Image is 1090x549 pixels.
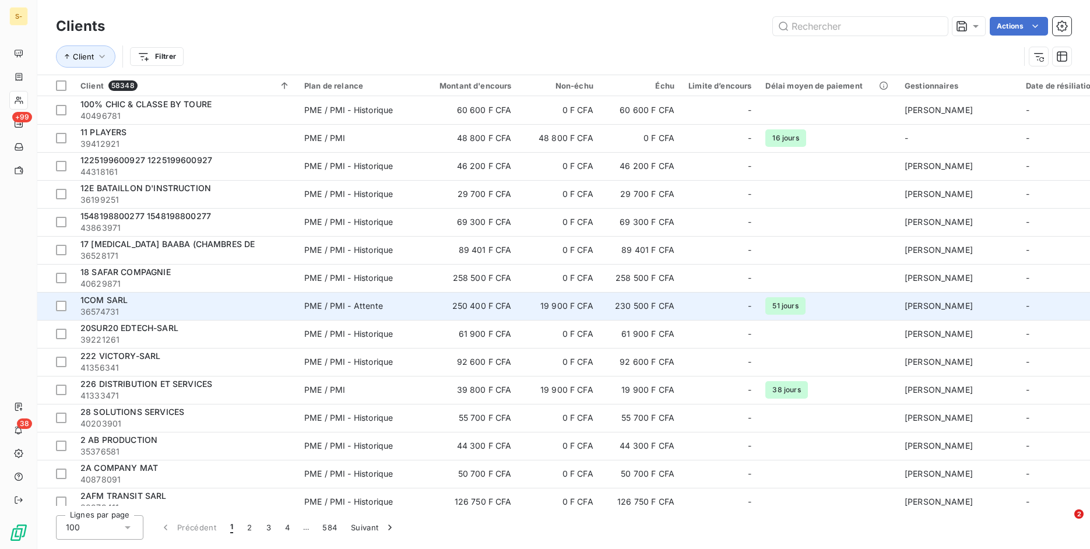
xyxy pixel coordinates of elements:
td: 60 600 F CFA [600,96,681,124]
span: [PERSON_NAME] [905,245,973,255]
td: 44 300 F CFA [419,432,519,460]
td: 0 F CFA [519,404,600,432]
td: 55 700 F CFA [419,404,519,432]
span: - [905,133,908,143]
span: … [297,518,315,537]
span: 38 [17,418,32,429]
div: Plan de relance [304,81,412,90]
span: 2 [1074,509,1084,519]
span: 2A COMPANY MAT [80,463,158,473]
span: [PERSON_NAME] [905,189,973,199]
td: 0 F CFA [519,96,600,124]
div: PME / PMI - Historique [304,272,393,284]
td: 19 900 F CFA [519,292,600,320]
span: [PERSON_NAME] [905,161,973,171]
span: 100 [66,522,80,533]
span: 100% CHIC & CLASSE BY TOURE [80,99,212,109]
button: 1 [223,515,240,540]
span: 38979411 [80,502,290,513]
span: [PERSON_NAME] [905,469,973,478]
span: 40496781 [80,110,290,122]
span: 36574731 [80,306,290,318]
span: 39221261 [80,334,290,346]
span: 1COM SARL [80,295,128,305]
span: - [748,440,751,452]
span: 2AFM TRANSIT SARL [80,491,167,501]
button: 3 [259,515,278,540]
span: 28 SOLUTIONS SERVICES [80,407,184,417]
td: 0 F CFA [519,208,600,236]
td: 46 200 F CFA [419,152,519,180]
span: [PERSON_NAME] [905,441,973,451]
td: 0 F CFA [519,432,600,460]
td: 89 401 F CFA [419,236,519,264]
span: 40203901 [80,418,290,430]
span: - [748,384,751,396]
button: Précédent [153,515,223,540]
span: - [1026,245,1029,255]
div: S- [9,7,28,26]
span: 51 jours [765,297,805,315]
span: 35376581 [80,446,290,457]
span: 16 jours [765,129,806,147]
td: 61 900 F CFA [600,320,681,348]
span: 40629871 [80,278,290,290]
span: [PERSON_NAME] [905,301,973,311]
h3: Clients [56,16,105,37]
span: Client [80,81,104,90]
span: 222 VICTORY-SARL [80,351,160,361]
div: PME / PMI - Historique [304,468,393,480]
div: PME / PMI - Historique [304,496,393,508]
span: [PERSON_NAME] [905,217,973,227]
td: 0 F CFA [519,320,600,348]
span: 43863971 [80,222,290,234]
button: Filtrer [130,47,184,66]
span: 38 jours [765,381,807,399]
span: - [748,160,751,172]
td: 0 F CFA [519,348,600,376]
div: Non-échu [526,81,593,90]
span: 12E BATAILLON D'INSTRUCTION [80,183,211,193]
div: Limite d’encours [688,81,751,90]
span: - [1026,133,1029,143]
span: - [1026,273,1029,283]
span: [PERSON_NAME] [905,105,973,115]
span: 18 SAFAR COMPAGNIE [80,267,171,277]
span: 40878091 [80,474,290,485]
span: [PERSON_NAME] [905,497,973,506]
span: 2 AB PRODUCTION [80,435,157,445]
td: 126 750 F CFA [600,488,681,516]
iframe: Intercom live chat [1050,509,1078,537]
td: 55 700 F CFA [600,404,681,432]
span: - [748,216,751,228]
div: PME / PMI - Historique [304,356,393,368]
div: Montant d'encours [426,81,512,90]
button: 4 [278,515,297,540]
span: - [748,328,751,340]
span: - [1026,161,1029,171]
td: 29 700 F CFA [600,180,681,208]
span: - [748,496,751,508]
td: 46 200 F CFA [600,152,681,180]
td: 89 401 F CFA [600,236,681,264]
div: PME / PMI - Historique [304,188,393,200]
td: 50 700 F CFA [419,460,519,488]
td: 50 700 F CFA [600,460,681,488]
span: - [748,188,751,200]
span: 39412921 [80,138,290,150]
span: - [1026,329,1029,339]
span: [PERSON_NAME] [905,357,973,367]
span: - [1026,469,1029,478]
div: PME / PMI - Historique [304,440,393,452]
td: 92 600 F CFA [419,348,519,376]
div: PME / PMI - Historique [304,328,393,340]
span: 226 DISTRIBUTION ET SERVICES [80,379,212,389]
span: - [748,244,751,256]
td: 0 F CFA [519,180,600,208]
td: 19 900 F CFA [519,376,600,404]
td: 48 800 F CFA [519,124,600,152]
span: 20SUR20 EDTECH-SARL [80,323,178,333]
div: PME / PMI - Historique [304,244,393,256]
span: - [1026,497,1029,506]
span: - [1026,189,1029,199]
